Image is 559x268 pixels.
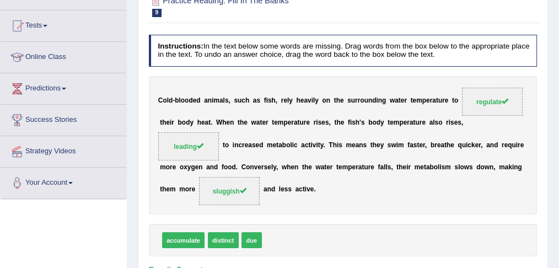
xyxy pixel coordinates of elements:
[204,97,208,104] b: a
[254,163,258,171] b: v
[1,10,126,38] a: Tests
[391,141,396,148] b: w
[175,97,179,104] b: b
[160,163,166,171] b: m
[299,119,303,126] b: u
[399,119,403,126] b: p
[384,163,385,171] b: l
[246,163,250,171] b: o
[356,141,359,148] b: a
[256,97,260,104] b: s
[271,163,273,171] b: l
[445,97,449,104] b: e
[266,97,268,104] b: i
[352,141,356,148] b: e
[437,141,441,148] b: e
[364,163,368,171] b: u
[520,141,524,148] b: e
[348,119,350,126] b: f
[216,119,222,126] b: W
[368,163,371,171] b: r
[297,97,300,104] b: h
[337,141,338,148] b: i
[149,35,537,66] h4: In the text below some words are missing. Drag words from the box below to the appropriate place ...
[272,119,274,126] b: t
[240,119,244,126] b: h
[289,97,293,104] b: y
[394,119,400,126] b: m
[230,119,234,126] b: n
[410,119,413,126] b: a
[434,119,438,126] b: s
[316,119,318,126] b: i
[413,97,417,104] b: e
[256,119,260,126] b: a
[227,119,230,126] b: e
[370,141,373,148] b: t
[294,163,298,171] b: n
[206,163,210,171] b: a
[171,119,174,126] b: r
[351,97,355,104] b: u
[449,119,450,126] b: i
[304,97,308,104] b: a
[420,119,422,126] b: r
[272,97,276,104] b: h
[504,141,508,148] b: e
[494,141,498,148] b: d
[241,163,246,171] b: C
[329,141,332,148] b: T
[301,141,305,148] b: a
[242,141,245,148] b: r
[287,163,291,171] b: h
[1,42,126,69] a: Online Class
[276,163,278,171] b: ,
[184,163,187,171] b: x
[189,97,192,104] b: d
[294,141,298,148] b: c
[340,97,344,104] b: e
[377,141,380,148] b: e
[316,141,318,148] b: i
[276,97,277,104] b: ,
[355,97,358,104] b: r
[347,97,351,104] b: s
[251,119,256,126] b: w
[447,141,450,148] b: h
[185,97,189,104] b: o
[476,98,508,106] span: regulate
[214,163,218,171] b: d
[363,141,367,148] b: s
[438,97,442,104] b: u
[368,97,372,104] b: n
[245,141,249,148] b: e
[234,97,238,104] b: s
[358,97,361,104] b: r
[508,141,512,148] b: q
[197,119,201,126] b: h
[413,141,417,148] b: s
[152,9,162,17] span: 9
[401,97,405,104] b: e
[244,119,248,126] b: e
[430,97,433,104] b: r
[378,163,380,171] b: f
[390,97,395,104] b: w
[516,141,518,148] b: i
[356,163,358,171] b: r
[466,141,467,148] b: i
[267,141,273,148] b: m
[266,119,268,126] b: r
[225,97,229,104] b: s
[210,163,214,171] b: n
[281,97,284,104] b: r
[336,163,338,171] b: t
[333,141,337,148] b: h
[481,141,482,148] b: ,
[458,141,462,148] b: q
[388,119,390,126] b: t
[426,97,430,104] b: e
[378,97,382,104] b: n
[286,141,290,148] b: o
[313,141,316,148] b: v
